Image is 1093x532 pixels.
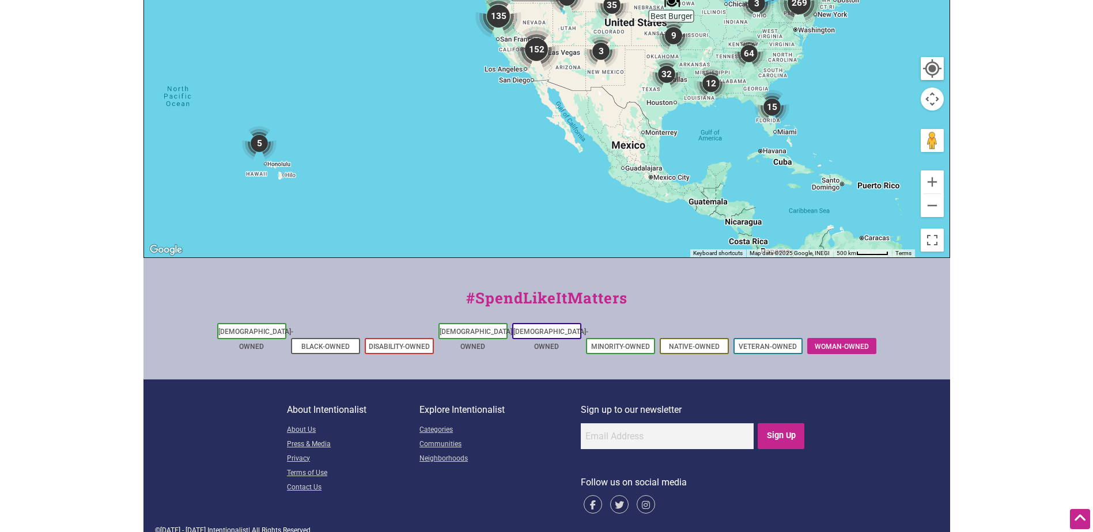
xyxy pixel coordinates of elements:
[739,343,797,351] a: Veteran-Owned
[419,438,581,452] a: Communities
[581,423,754,449] input: Email Address
[440,328,515,351] a: [DEMOGRAPHIC_DATA]-Owned
[895,250,912,256] a: Terms (opens in new tab)
[218,328,293,351] a: [DEMOGRAPHIC_DATA]-Owned
[693,249,743,257] button: Keyboard shortcuts
[419,452,581,466] a: Neighborhoods
[815,343,869,351] a: Woman-Owned
[920,229,943,252] button: Toggle fullscreen view
[287,481,419,495] a: Contact Us
[513,328,588,351] a: [DEMOGRAPHIC_DATA]-Owned
[581,475,806,490] p: Follow us on social media
[287,452,419,466] a: Privacy
[287,423,419,438] a: About Us
[921,170,944,193] button: Zoom in
[287,402,419,417] p: About Intentionalist
[921,194,944,217] button: Zoom out
[143,287,950,321] div: #SpendLikeItMatters
[669,343,720,351] a: Native-Owned
[921,129,944,152] button: Drag Pegman onto the map to open Street View
[513,26,559,73] div: 152
[758,423,804,449] input: Sign Up
[732,36,766,71] div: 64
[287,466,419,481] a: Terms of Use
[301,343,350,351] a: Black-Owned
[750,250,830,256] span: Map data ©2025 Google, INEGI
[921,88,944,111] button: Map camera controls
[649,57,684,92] div: 32
[921,57,944,80] button: Your Location
[591,343,650,351] a: Minority-Owned
[369,343,430,351] a: Disability-Owned
[694,66,728,101] div: 12
[147,242,185,257] a: Open this area in Google Maps (opens a new window)
[419,423,581,438] a: Categories
[147,242,185,257] img: Google
[581,402,806,417] p: Sign up to our newsletter
[584,34,618,69] div: 3
[287,438,419,452] a: Press & Media
[837,250,856,256] span: 500 km
[833,249,892,257] button: Map Scale: 500 km per 52 pixels
[656,18,691,53] div: 9
[1070,509,1090,529] div: Scroll Back to Top
[755,90,789,124] div: 15
[419,402,581,417] p: Explore Intentionalist
[242,126,277,161] div: 5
